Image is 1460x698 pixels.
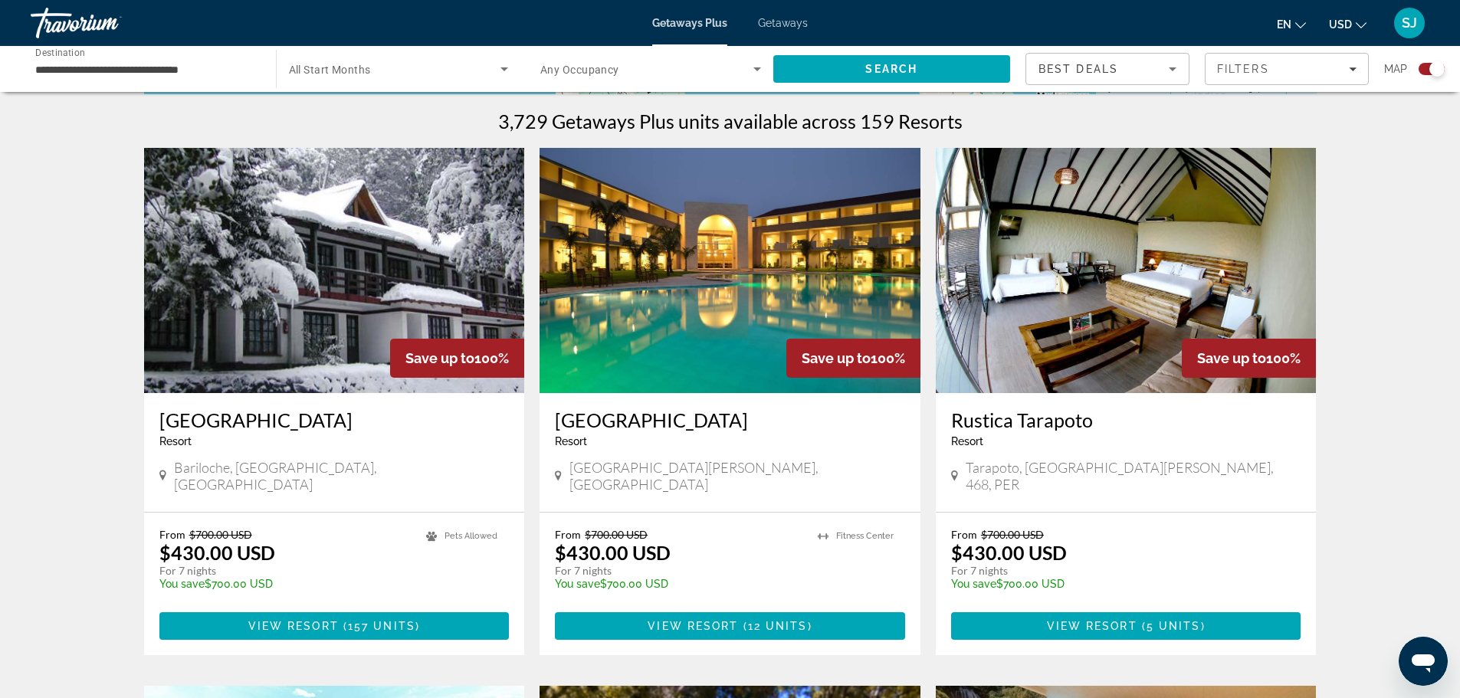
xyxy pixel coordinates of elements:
span: You save [159,578,205,590]
span: Fitness Center [836,531,894,541]
span: 12 units [748,620,808,632]
a: Rustica Tarapoto [951,408,1301,431]
p: $700.00 USD [555,578,802,590]
span: From [159,528,185,541]
span: Save up to [802,350,871,366]
button: Change language [1277,13,1306,35]
span: ( ) [1137,620,1206,632]
iframe: Button to launch messaging window [1399,637,1448,686]
a: Travorium [31,3,184,43]
span: View Resort [648,620,738,632]
mat-select: Sort by [1038,60,1176,78]
p: $700.00 USD [159,578,412,590]
span: Resort [159,435,192,447]
span: ( ) [339,620,420,632]
a: Getaways [758,17,808,29]
span: Save up to [405,350,474,366]
div: 100% [786,339,920,378]
a: [GEOGRAPHIC_DATA] [555,408,905,431]
span: All Start Months [289,64,371,76]
p: For 7 nights [951,564,1286,578]
img: Casa del Lago [144,148,525,393]
p: $430.00 USD [555,541,671,564]
button: User Menu [1389,7,1429,39]
span: From [951,528,977,541]
span: Search [865,63,917,75]
span: Destination [35,47,85,57]
span: Save up to [1197,350,1266,366]
button: Filters [1205,53,1369,85]
img: Rustica Tarapoto [936,148,1317,393]
button: View Resort(12 units) [555,612,905,640]
div: 100% [390,339,524,378]
button: View Resort(157 units) [159,612,510,640]
p: $700.00 USD [951,578,1286,590]
span: View Resort [248,620,339,632]
span: $700.00 USD [189,528,252,541]
span: [GEOGRAPHIC_DATA][PERSON_NAME], [GEOGRAPHIC_DATA] [569,459,905,493]
p: For 7 nights [555,564,802,578]
span: Resort [951,435,983,447]
button: View Resort(5 units) [951,612,1301,640]
span: SJ [1402,15,1417,31]
span: You save [951,578,996,590]
span: USD [1329,18,1352,31]
span: View Resort [1047,620,1137,632]
span: Resort [555,435,587,447]
span: Filters [1217,63,1269,75]
span: en [1277,18,1291,31]
button: Change currency [1329,13,1366,35]
span: Bariloche, [GEOGRAPHIC_DATA], [GEOGRAPHIC_DATA] [174,459,509,493]
span: From [555,528,581,541]
span: 5 units [1147,620,1201,632]
p: For 7 nights [159,564,412,578]
span: Best Deals [1038,63,1118,75]
img: Sun Hotel [540,148,920,393]
p: $430.00 USD [159,541,275,564]
a: Getaways Plus [652,17,727,29]
span: Map [1384,58,1407,80]
a: [GEOGRAPHIC_DATA] [159,408,510,431]
span: You save [555,578,600,590]
span: Pets Allowed [445,531,497,541]
div: 100% [1182,339,1316,378]
span: 157 units [348,620,415,632]
span: Any Occupancy [540,64,619,76]
p: $430.00 USD [951,541,1067,564]
span: $700.00 USD [585,528,648,541]
span: $700.00 USD [981,528,1044,541]
span: Tarapoto, [GEOGRAPHIC_DATA][PERSON_NAME], 468, PER [966,459,1301,493]
h1: 3,729 Getaways Plus units available across 159 Resorts [498,110,963,133]
input: Select destination [35,61,256,79]
button: Search [773,55,1011,83]
span: ( ) [738,620,812,632]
